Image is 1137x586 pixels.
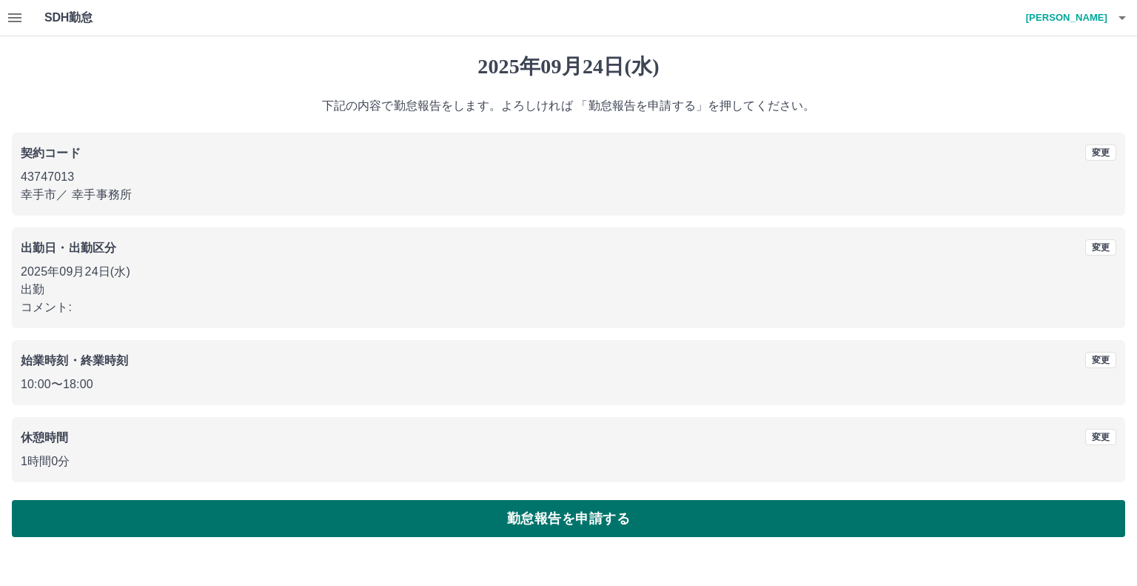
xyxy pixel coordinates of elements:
h1: 2025年09月24日(水) [12,54,1125,79]
button: 変更 [1085,352,1116,368]
p: 1時間0分 [21,453,1116,470]
p: 10:00 〜 18:00 [21,376,1116,393]
p: 幸手市 ／ 幸手事務所 [21,186,1116,204]
b: 契約コード [21,147,81,159]
b: 始業時刻・終業時刻 [21,354,128,367]
button: 変更 [1085,144,1116,161]
p: コメント: [21,299,1116,316]
b: 出勤日・出勤区分 [21,242,116,254]
p: 出勤 [21,281,1116,299]
p: 43747013 [21,168,1116,186]
p: 下記の内容で勤怠報告をします。よろしければ 「勤怠報告を申請する」を押してください。 [12,97,1125,115]
b: 休憩時間 [21,431,69,444]
button: 変更 [1085,429,1116,445]
button: 変更 [1085,239,1116,256]
p: 2025年09月24日(水) [21,263,1116,281]
button: 勤怠報告を申請する [12,500,1125,537]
